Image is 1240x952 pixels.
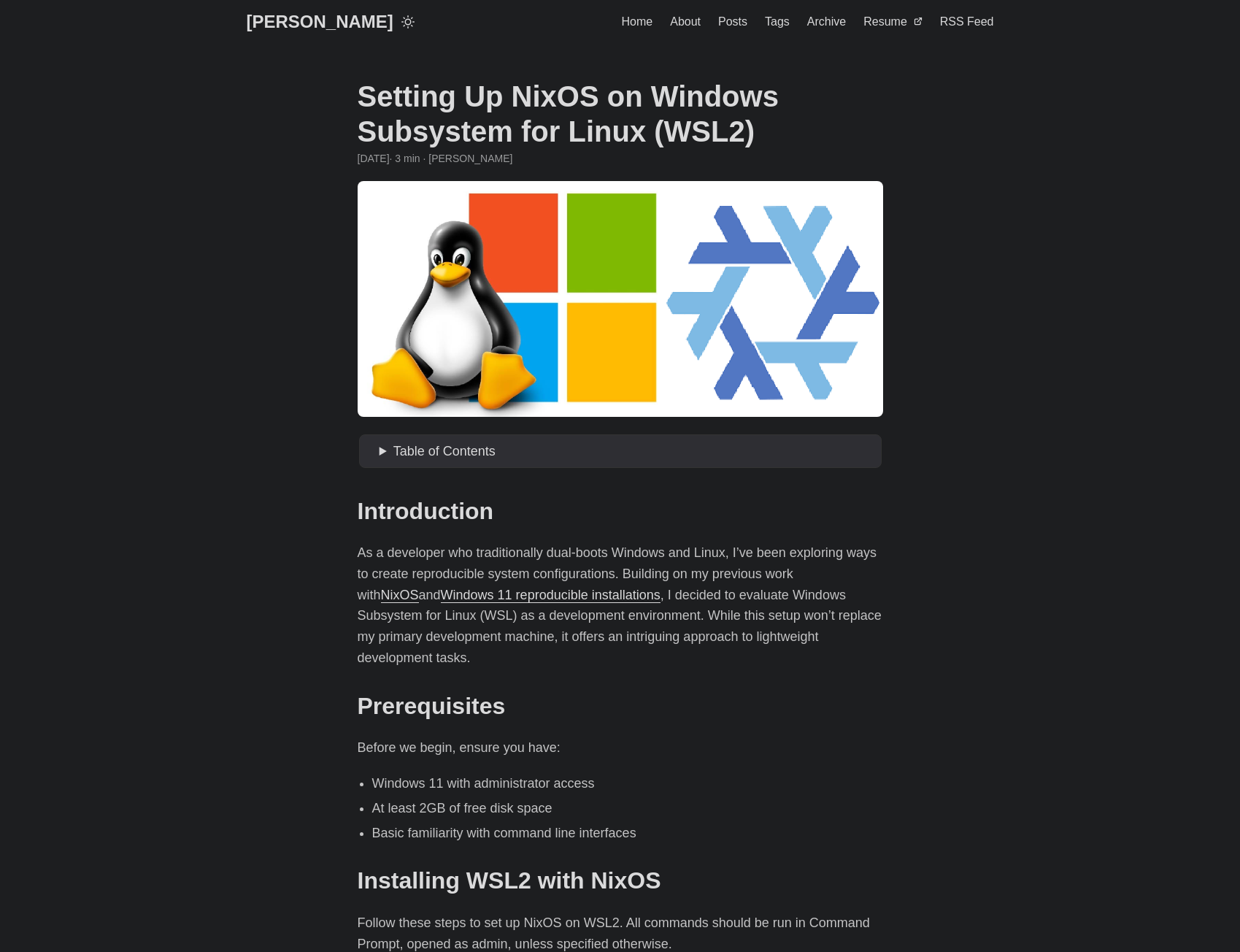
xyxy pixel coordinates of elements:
[372,823,883,844] li: Basic familiarity with command line interfaces
[807,15,846,28] span: Archive
[358,497,883,525] h2: Introduction
[393,444,496,458] span: Table of Contents
[358,150,883,166] div: · 3 min · [PERSON_NAME]
[380,441,876,462] summary: Table of Contents
[358,867,883,894] h2: Installing WSL2 with NixOS
[863,15,907,28] span: Resume
[372,798,883,819] li: At least 2GB of free disk space
[441,588,661,602] a: Windows 11 reproducible installations
[670,15,701,28] span: About
[358,79,883,149] h1: Setting Up NixOS on Windows Subsystem for Linux (WSL2)
[358,737,883,759] p: Before we begin, ensure you have:
[765,15,790,28] span: Tags
[381,588,419,602] a: NixOS
[718,15,747,28] span: Posts
[358,150,390,166] span: 2024-12-17 21:31:58 -0500 -0500
[372,773,883,794] li: Windows 11 with administrator access
[358,542,883,669] p: As a developer who traditionally dual-boots Windows and Linux, I’ve been exploring ways to create...
[940,15,994,28] span: RSS Feed
[622,15,653,28] span: Home
[358,692,883,720] h2: Prerequisites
